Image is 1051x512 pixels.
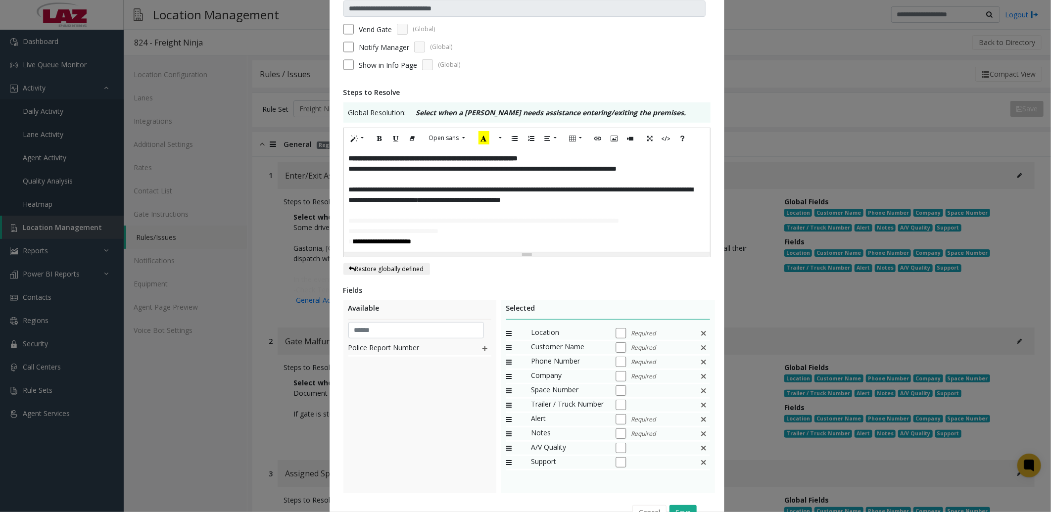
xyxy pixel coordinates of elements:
span: Required [631,343,656,352]
b: Select when a [PERSON_NAME] needs assistance entering/exiting the premises. [416,108,686,117]
img: false [700,341,708,354]
button: Picture [606,131,623,146]
div: Selected [506,303,711,320]
img: plusIcon.svg [481,342,489,355]
img: false [700,327,708,340]
span: (Global) [438,60,460,69]
img: This is a default field and cannot be deleted. [700,442,708,455]
span: Support [531,456,605,469]
button: More Color [494,131,504,146]
img: false [700,399,708,412]
span: Required [631,415,656,424]
button: Paragraph [539,131,562,146]
span: Phone Number [531,356,605,369]
span: Company [531,370,605,383]
span: Customer Name [531,341,605,354]
button: Ordered list (CTRL+SHIFT+NUM8) [523,131,540,146]
div: Steps to Resolve [343,87,711,97]
span: Notes [531,427,605,440]
img: false [700,356,708,369]
span: Global Resolution: [348,107,406,118]
span: A/V Quality [531,442,605,455]
span: Required [631,329,656,338]
button: Recent Color [473,131,495,146]
img: This is a default field and cannot be deleted. [700,413,708,426]
img: false [700,370,708,383]
div: Resize [344,252,710,257]
span: Trailer / Truck Number [531,399,605,412]
span: Location [531,327,605,340]
span: Show in Info Page [359,60,417,70]
button: Video [622,131,639,146]
button: Remove Font Style (CTRL+\) [404,131,421,146]
span: (Global) [413,25,435,34]
span: (Global) [430,43,452,51]
img: This is a default field and cannot be deleted. [700,427,708,440]
img: false [700,384,708,397]
button: Font Family [424,131,471,145]
span: Required [631,429,656,438]
span: Required [631,372,656,381]
button: Unordered list (CTRL+SHIFT+NUM7) [507,131,524,146]
button: Underline (CTRL+U) [388,131,405,146]
span: Alert [531,413,605,426]
img: This is a default field and cannot be deleted. [700,456,708,469]
label: Notify Manager [359,42,409,52]
button: Full Screen [642,131,659,146]
span: Required [631,358,656,367]
button: Link (CTRL+K) [590,131,607,146]
label: Vend Gate [359,24,392,35]
button: Help [674,131,691,146]
button: Style [346,131,369,146]
div: Fields [343,285,711,295]
button: Restore globally defined [343,263,430,275]
span: Space Number [531,384,605,397]
button: Table [565,131,587,146]
span: Open sans [429,134,459,142]
div: Available [348,303,491,320]
button: Bold (CTRL+B) [372,131,388,146]
span: Police Report Number [348,342,461,355]
button: Code View [658,131,675,146]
